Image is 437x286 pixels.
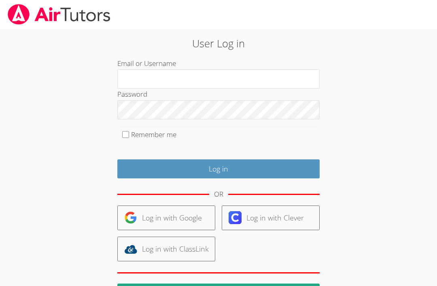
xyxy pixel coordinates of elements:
label: Email or Username [117,59,176,68]
h2: User Log in [100,36,336,51]
img: google-logo-50288ca7cdecda66e5e0955fdab243c47b7ad437acaf1139b6f446037453330a.svg [124,211,137,224]
div: OR [214,189,223,200]
a: Log in with Google [117,205,215,230]
img: classlink-logo-d6bb404cc1216ec64c9a2012d9dc4662098be43eaf13dc465df04b49fa7ab582.svg [124,243,137,256]
img: airtutors_banner-c4298cdbf04f3fff15de1276eac7730deb9818008684d7c2e4769d2f7ddbe033.png [7,4,111,25]
img: clever-logo-6eab21bc6e7a338710f1a6ff85c0baf02591cd810cc4098c63d3a4b26e2feb20.svg [229,211,242,224]
a: Log in with Clever [222,205,320,230]
a: Log in with ClassLink [117,237,215,261]
label: Remember me [131,130,176,139]
label: Password [117,89,147,99]
input: Log in [117,159,320,178]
